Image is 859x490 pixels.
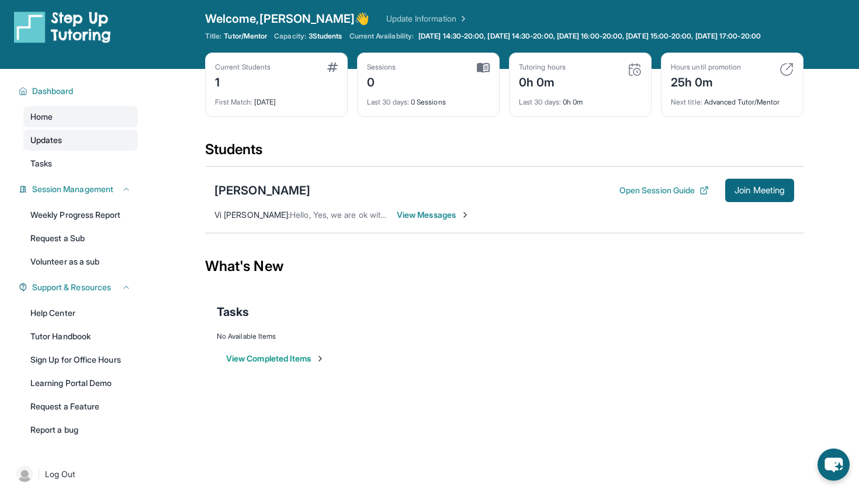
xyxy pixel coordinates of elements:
div: [DATE] [215,91,338,107]
div: What's New [205,241,803,292]
span: Session Management [32,183,113,195]
span: [DATE] 14:30-20:00, [DATE] 14:30-20:00, [DATE] 16:00-20:00, [DATE] 15:00-20:00, [DATE] 17:00-20:00 [418,32,761,41]
img: card [628,62,642,77]
div: 0h 0m [519,91,642,107]
button: Support & Resources [27,282,131,293]
span: 3 Students [309,32,342,41]
img: card [780,62,794,77]
div: 1 [215,72,271,91]
a: Tasks [23,153,138,174]
button: Dashboard [27,85,131,97]
a: Volunteer as a sub [23,251,138,272]
div: Hours until promotion [671,62,741,72]
div: Advanced Tutor/Mentor [671,91,794,107]
div: Students [205,140,803,166]
img: card [327,62,338,72]
span: | [37,467,40,481]
span: Current Availability: [349,32,414,41]
img: Chevron Right [456,13,468,25]
span: Tasks [30,158,52,169]
a: Help Center [23,303,138,324]
span: Last 30 days : [367,98,409,106]
span: Last 30 days : [519,98,561,106]
div: 0 [367,72,396,91]
button: Open Session Guide [619,185,709,196]
div: 0 Sessions [367,91,490,107]
span: Capacity: [274,32,306,41]
a: Request a Feature [23,396,138,417]
span: Support & Resources [32,282,111,293]
div: Tutoring hours [519,62,566,72]
img: Chevron-Right [460,210,470,220]
a: Weekly Progress Report [23,204,138,225]
a: Home [23,106,138,127]
span: Join Meeting [735,187,785,194]
a: Request a Sub [23,228,138,249]
a: Learning Portal Demo [23,373,138,394]
div: Sessions [367,62,396,72]
a: Report a bug [23,419,138,440]
span: Tutor/Mentor [224,32,267,41]
button: View Completed Items [226,353,325,364]
button: Session Management [27,183,131,195]
a: |Log Out [12,461,138,487]
div: No Available Items [217,332,792,341]
span: Title: [205,32,221,41]
span: Log Out [45,468,75,480]
a: Updates [23,130,138,151]
span: First Match : [215,98,252,106]
span: Tasks [217,304,249,320]
span: Dashboard [32,85,74,97]
div: 25h 0m [671,72,741,91]
div: [PERSON_NAME] [214,182,310,199]
a: [DATE] 14:30-20:00, [DATE] 14:30-20:00, [DATE] 16:00-20:00, [DATE] 15:00-20:00, [DATE] 17:00-20:00 [416,32,763,41]
div: Current Students [215,62,271,72]
button: Join Meeting [725,179,794,202]
span: Next title : [671,98,702,106]
img: logo [14,11,111,43]
img: user-img [16,466,33,482]
span: View Messages [397,209,470,221]
img: card [477,62,490,73]
button: chat-button [818,449,850,481]
a: Update Information [386,13,468,25]
span: Welcome, [PERSON_NAME] 👋 [205,11,370,27]
span: Updates [30,134,63,146]
a: Sign Up for Office Hours [23,349,138,370]
span: Home [30,111,53,123]
span: Hello, Yes, we are ok with this time and date. So shall we start the session on [DATE]? [290,210,607,220]
div: 0h 0m [519,72,566,91]
span: Vi [PERSON_NAME] : [214,210,290,220]
a: Tutor Handbook [23,326,138,347]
